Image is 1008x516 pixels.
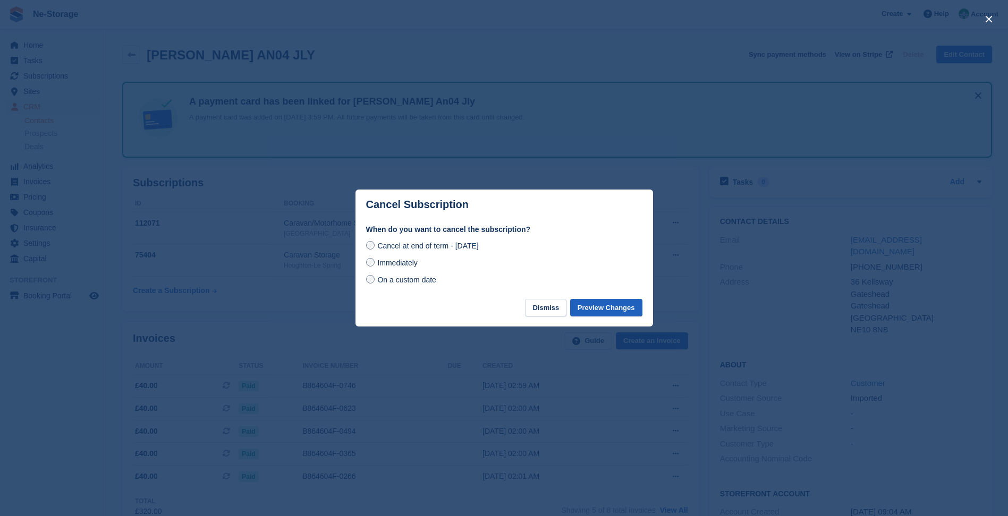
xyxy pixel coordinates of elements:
span: Immediately [377,259,417,267]
p: Cancel Subscription [366,199,469,211]
button: Preview Changes [570,299,642,316]
input: On a custom date [366,275,375,283]
span: Cancel at end of term - [DATE] [377,242,478,250]
button: Dismiss [525,299,566,316]
input: Cancel at end of term - [DATE] [366,241,375,250]
button: close [980,11,997,28]
label: When do you want to cancel the subscription? [366,224,642,235]
input: Immediately [366,258,375,266]
span: On a custom date [377,276,436,284]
